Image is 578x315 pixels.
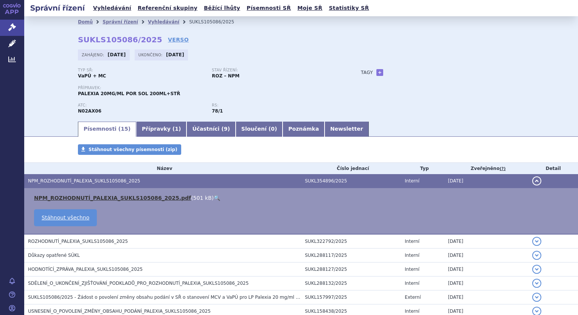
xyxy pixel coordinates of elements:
strong: [DATE] [108,52,126,57]
td: SUKL322792/2025 [301,234,401,249]
span: HODNOTÍCÍ_ZPRÁVA_PALEXIA_SUKLS105086_2025 [28,267,143,272]
a: Vyhledávání [148,19,179,25]
a: Vyhledávání [91,3,134,13]
td: [DATE] [444,249,528,262]
a: Písemnosti SŘ [244,3,293,13]
a: + [376,69,383,76]
a: Přípravky (1) [136,122,186,137]
li: SUKLS105086/2025 [189,16,244,28]
td: SUKL288132/2025 [301,276,401,290]
td: SUKL354896/2025 [301,174,401,188]
span: 501 kB [193,195,212,201]
span: Interní [405,253,420,258]
a: NPM_ROZHODNUTÍ_PALEXIA_SUKLS105086_2025.pdf [34,195,191,201]
span: Interní [405,281,420,286]
li: ( ) [34,194,570,202]
a: Moje SŘ [295,3,325,13]
span: Externí [405,295,421,300]
abbr: (?) [500,166,506,171]
td: SUKL288117/2025 [301,249,401,262]
button: detail [532,279,541,288]
th: Číslo jednací [301,163,401,174]
td: [DATE] [444,262,528,276]
a: Sloučení (0) [236,122,283,137]
span: 0 [271,126,275,132]
a: Účastníci (9) [186,122,235,137]
th: Zveřejněno [444,163,528,174]
span: SDĚLENÍ_O_UKONČENÍ_ZJIŠŤOVÁNÍ_PODKLADŮ_PRO_ROZHODNUTÍ_PALEXIA_SUKLS105086_2025 [28,281,249,286]
span: Interní [405,309,420,314]
strong: VaPÚ + MC [78,73,106,79]
span: Interní [405,178,420,184]
td: [DATE] [444,174,528,188]
span: Zahájeno: [82,52,106,58]
a: Písemnosti (15) [78,122,136,137]
span: 9 [224,126,228,132]
th: Název [24,163,301,174]
a: Stáhnout všechny písemnosti (zip) [78,144,181,155]
button: detail [532,237,541,246]
span: Ukončeno: [138,52,164,58]
span: SUKLS105086/2025 - Žádost o povolení změny obsahu podání v SŘ o stanovení MCV a VaPÚ pro LP Palex... [28,295,380,300]
a: VERSO [168,36,189,43]
span: Interní [405,267,420,272]
button: detail [532,293,541,302]
button: detail [532,176,541,185]
strong: [DATE] [166,52,184,57]
a: Poznámka [283,122,325,137]
span: ROZHODNUTÍ_PALEXIA_SUKLS105086_2025 [28,239,128,244]
strong: silné opioidy, p.o. [212,108,223,114]
span: NPM_ROZHODNUTÍ_PALEXIA_SUKLS105086_2025 [28,178,140,184]
p: RS: [212,103,338,108]
h3: Tagy [361,68,373,77]
strong: TAPENTADOL [78,108,101,114]
a: Referenční skupiny [135,3,200,13]
span: 1 [175,126,179,132]
a: Statistiky SŘ [326,3,371,13]
span: PALEXIA 20MG/ML POR SOL 200ML+STŘ [78,91,180,96]
span: Důkazy opatřené SÚKL [28,253,80,258]
a: Domů [78,19,93,25]
td: SUKL157997/2025 [301,290,401,304]
td: SUKL288127/2025 [301,262,401,276]
span: Stáhnout všechny písemnosti (zip) [89,147,177,152]
strong: SUKLS105086/2025 [78,35,162,44]
p: ATC: [78,103,204,108]
a: Běžící lhůty [202,3,242,13]
h2: Správní řízení [24,3,91,13]
span: 15 [121,126,128,132]
a: Newsletter [325,122,369,137]
th: Typ [401,163,444,174]
span: Interní [405,239,420,244]
p: Typ SŘ: [78,68,204,73]
strong: ROZ – NPM [212,73,239,79]
td: [DATE] [444,290,528,304]
button: detail [532,251,541,260]
a: Správní řízení [103,19,138,25]
a: 🔍 [214,195,220,201]
p: Přípravek: [78,86,346,90]
button: detail [532,265,541,274]
td: [DATE] [444,276,528,290]
p: Stav řízení: [212,68,338,73]
a: Stáhnout všechno [34,209,97,226]
span: USNESENÍ_O_POVOLENÍ_ZMĚNY_OBSAHU_PODÁNÍ_PALEXIA_SUKLS105086_2025 [28,309,211,314]
th: Detail [528,163,578,174]
td: [DATE] [444,234,528,249]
